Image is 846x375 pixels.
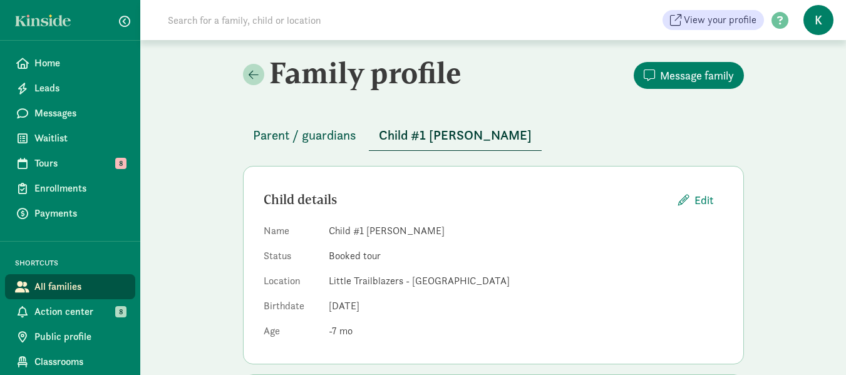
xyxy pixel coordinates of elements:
[34,206,125,221] span: Payments
[243,120,366,150] button: Parent / guardians
[34,131,125,146] span: Waitlist
[5,201,135,226] a: Payments
[5,51,135,76] a: Home
[684,13,756,28] span: View your profile
[5,274,135,299] a: All families
[34,304,125,319] span: Action center
[34,354,125,369] span: Classrooms
[369,120,542,151] button: Child #1 [PERSON_NAME]
[369,128,542,143] a: Child #1 [PERSON_NAME]
[694,192,713,208] span: Edit
[660,67,734,84] span: Message family
[634,62,744,89] button: Message family
[5,151,135,176] a: Tours 8
[668,187,723,213] button: Edit
[264,274,319,294] dt: Location
[5,324,135,349] a: Public profile
[34,181,125,196] span: Enrollments
[329,324,353,337] span: -7
[243,128,366,143] a: Parent / guardians
[34,156,125,171] span: Tours
[115,158,126,169] span: 8
[264,190,668,210] div: Child details
[264,249,319,269] dt: Status
[5,176,135,201] a: Enrollments
[34,279,125,294] span: All families
[264,223,319,244] dt: Name
[5,101,135,126] a: Messages
[115,306,126,317] span: 8
[663,10,764,30] a: View your profile
[783,315,846,375] iframe: Chat Widget
[329,223,723,239] dd: Child #1 [PERSON_NAME]
[243,55,491,90] h2: Family profile
[5,299,135,324] a: Action center 8
[329,299,359,312] span: [DATE]
[34,56,125,71] span: Home
[5,76,135,101] a: Leads
[34,81,125,96] span: Leads
[264,299,319,319] dt: Birthdate
[34,106,125,121] span: Messages
[34,329,125,344] span: Public profile
[803,5,833,35] span: K
[329,274,723,289] dd: Little Trailblazers - [GEOGRAPHIC_DATA]
[264,324,319,344] dt: Age
[5,126,135,151] a: Waitlist
[379,125,532,145] span: Child #1 [PERSON_NAME]
[5,349,135,374] a: Classrooms
[160,8,512,33] input: Search for a family, child or location
[253,125,356,145] span: Parent / guardians
[329,249,723,264] dd: Booked tour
